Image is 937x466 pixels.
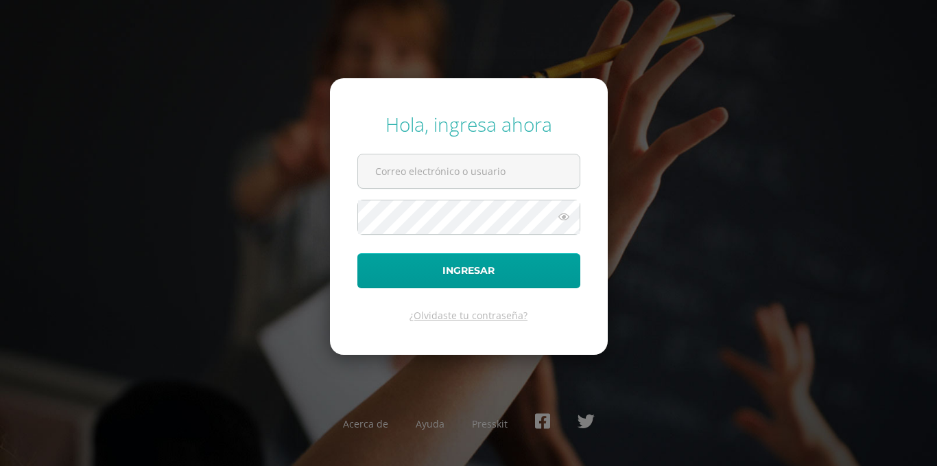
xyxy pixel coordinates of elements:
[416,417,444,430] a: Ayuda
[410,309,527,322] a: ¿Olvidaste tu contraseña?
[472,417,508,430] a: Presskit
[357,111,580,137] div: Hola, ingresa ahora
[357,253,580,288] button: Ingresar
[343,417,388,430] a: Acerca de
[358,154,580,188] input: Correo electrónico o usuario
